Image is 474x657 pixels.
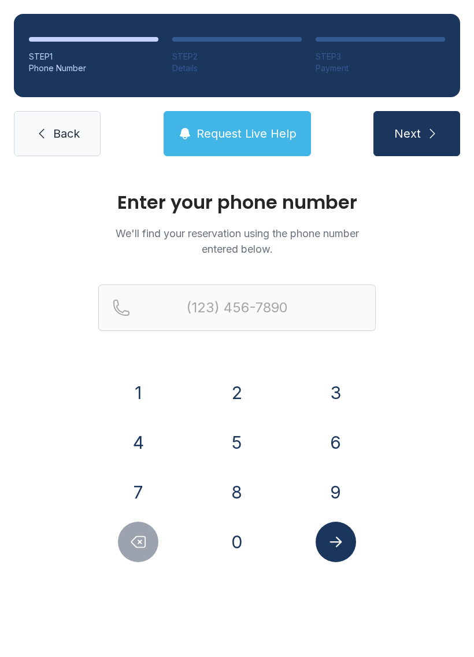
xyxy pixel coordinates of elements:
[394,126,421,142] span: Next
[29,62,158,74] div: Phone Number
[316,422,356,463] button: 6
[217,522,257,562] button: 0
[217,372,257,413] button: 2
[172,51,302,62] div: STEP 2
[316,51,445,62] div: STEP 3
[316,62,445,74] div: Payment
[217,422,257,463] button: 5
[172,62,302,74] div: Details
[118,372,158,413] button: 1
[29,51,158,62] div: STEP 1
[53,126,80,142] span: Back
[98,226,376,257] p: We'll find your reservation using the phone number entered below.
[118,422,158,463] button: 4
[316,372,356,413] button: 3
[118,522,158,562] button: Delete number
[197,126,297,142] span: Request Live Help
[118,472,158,512] button: 7
[217,472,257,512] button: 8
[316,472,356,512] button: 9
[98,193,376,212] h1: Enter your phone number
[98,285,376,331] input: Reservation phone number
[316,522,356,562] button: Submit lookup form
